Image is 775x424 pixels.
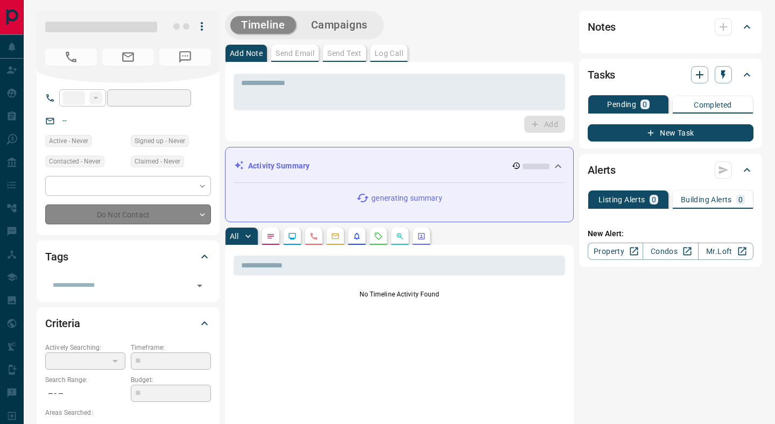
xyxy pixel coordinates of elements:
[300,16,378,34] button: Campaigns
[588,243,643,260] a: Property
[417,232,426,241] svg: Agent Actions
[588,161,616,179] h2: Alerts
[135,156,180,167] span: Claimed - Never
[234,289,565,299] p: No Timeline Activity Found
[353,232,361,241] svg: Listing Alerts
[309,232,318,241] svg: Calls
[45,248,68,265] h2: Tags
[396,232,404,241] svg: Opportunities
[131,375,211,385] p: Budget:
[371,193,442,204] p: generating summary
[588,62,753,88] div: Tasks
[192,278,207,293] button: Open
[588,66,615,83] h2: Tasks
[588,228,753,239] p: New Alert:
[331,232,340,241] svg: Emails
[45,375,125,385] p: Search Range:
[45,244,211,270] div: Tags
[45,343,125,352] p: Actively Searching:
[248,160,309,172] p: Activity Summary
[652,196,656,203] p: 0
[588,124,753,142] button: New Task
[234,156,565,176] div: Activity Summary
[230,50,263,57] p: Add Note
[49,136,88,146] span: Active - Never
[698,243,753,260] a: Mr.Loft
[102,48,154,66] span: No Email
[588,18,616,36] h2: Notes
[45,48,97,66] span: No Number
[374,232,383,241] svg: Requests
[45,315,80,332] h2: Criteria
[266,232,275,241] svg: Notes
[694,101,732,109] p: Completed
[598,196,645,203] p: Listing Alerts
[230,16,296,34] button: Timeline
[607,101,636,108] p: Pending
[288,232,297,241] svg: Lead Browsing Activity
[588,157,753,183] div: Alerts
[643,243,698,260] a: Condos
[62,116,67,125] a: --
[230,232,238,240] p: All
[131,343,211,352] p: Timeframe:
[45,310,211,336] div: Criteria
[45,408,211,418] p: Areas Searched:
[738,196,743,203] p: 0
[681,196,732,203] p: Building Alerts
[45,385,125,402] p: -- - --
[159,48,211,66] span: No Number
[45,204,211,224] div: Do Not Contact
[135,136,185,146] span: Signed up - Never
[588,14,753,40] div: Notes
[643,101,647,108] p: 0
[49,156,101,167] span: Contacted - Never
